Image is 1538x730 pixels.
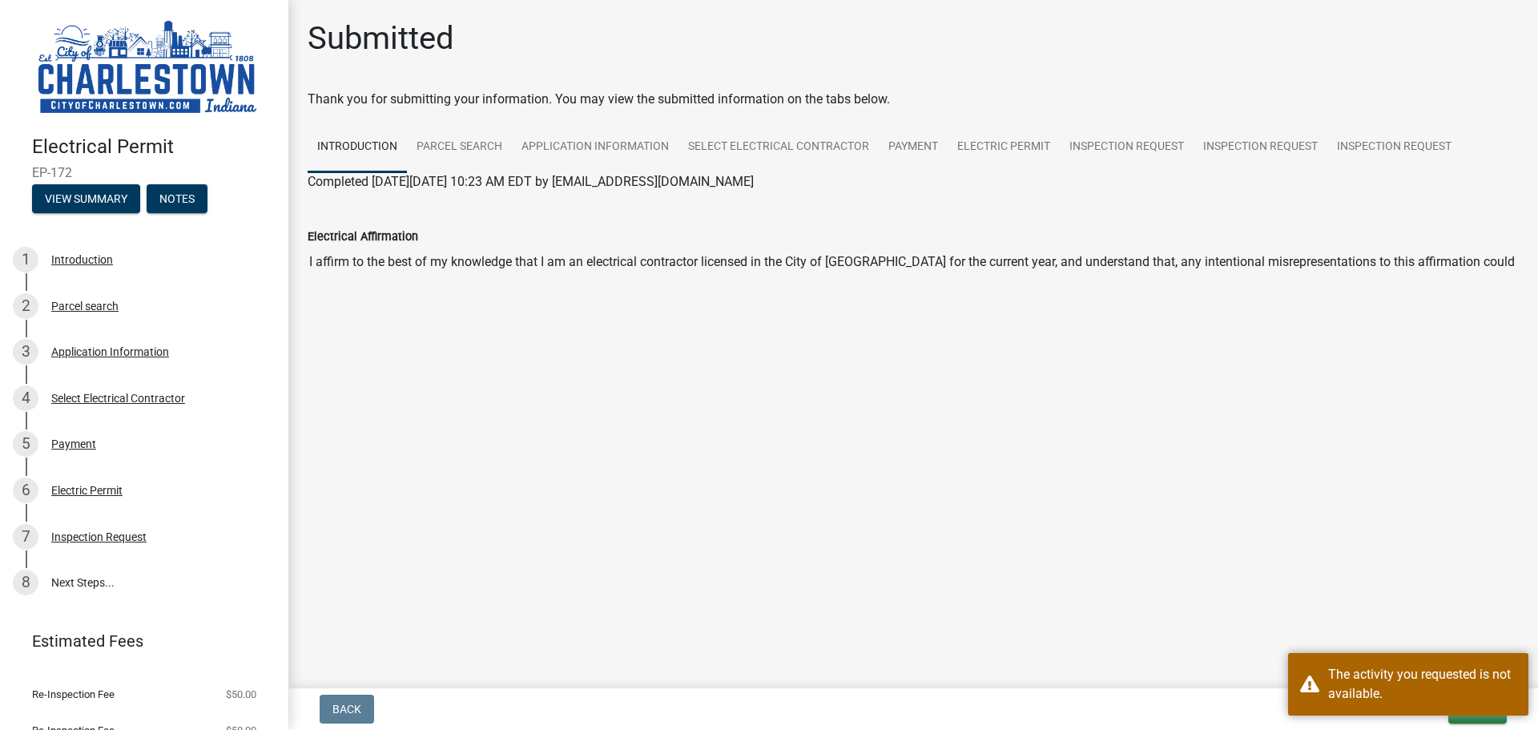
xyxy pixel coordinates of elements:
a: Estimated Fees [13,625,263,657]
img: City of Charlestown, Indiana [32,17,263,119]
div: Select Electrical Contractor [51,393,185,404]
div: 1 [13,247,38,272]
div: Electric Permit [51,485,123,496]
div: 3 [13,339,38,365]
div: Inspection Request [51,531,147,542]
span: Completed [DATE][DATE] 10:23 AM EDT by [EMAIL_ADDRESS][DOMAIN_NAME] [308,174,754,189]
div: Parcel search [51,300,119,312]
a: Payment [879,122,948,173]
span: Re-Inspection Fee [32,689,115,700]
div: Thank you for submitting your information. You may view the submitted information on the tabs below. [308,90,1519,109]
button: Back [320,695,374,724]
wm-modal-confirm: Notes [147,193,207,206]
a: Parcel search [407,122,512,173]
div: 2 [13,293,38,319]
span: $50.00 [226,689,256,700]
div: 8 [13,570,38,595]
h1: Submitted [308,19,454,58]
button: View Summary [32,184,140,213]
h4: Electrical Permit [32,135,276,159]
div: Introduction [51,254,113,265]
a: Introduction [308,122,407,173]
a: Application Information [512,122,678,173]
span: Back [332,703,361,716]
a: Inspection Request [1327,122,1461,173]
div: 4 [13,385,38,411]
div: 7 [13,524,38,550]
a: Inspection Request [1194,122,1327,173]
div: Payment [51,438,96,450]
a: Electric Permit [948,122,1060,173]
div: 6 [13,478,38,503]
a: Inspection Request [1060,122,1194,173]
label: Electrical Affirmation [308,232,418,243]
wm-modal-confirm: Summary [32,193,140,206]
div: The activity you requested is not available. [1328,665,1516,704]
button: Notes [147,184,207,213]
span: EP-172 [32,165,256,180]
div: 5 [13,431,38,457]
div: Application Information [51,346,169,357]
a: Select Electrical Contractor [678,122,879,173]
